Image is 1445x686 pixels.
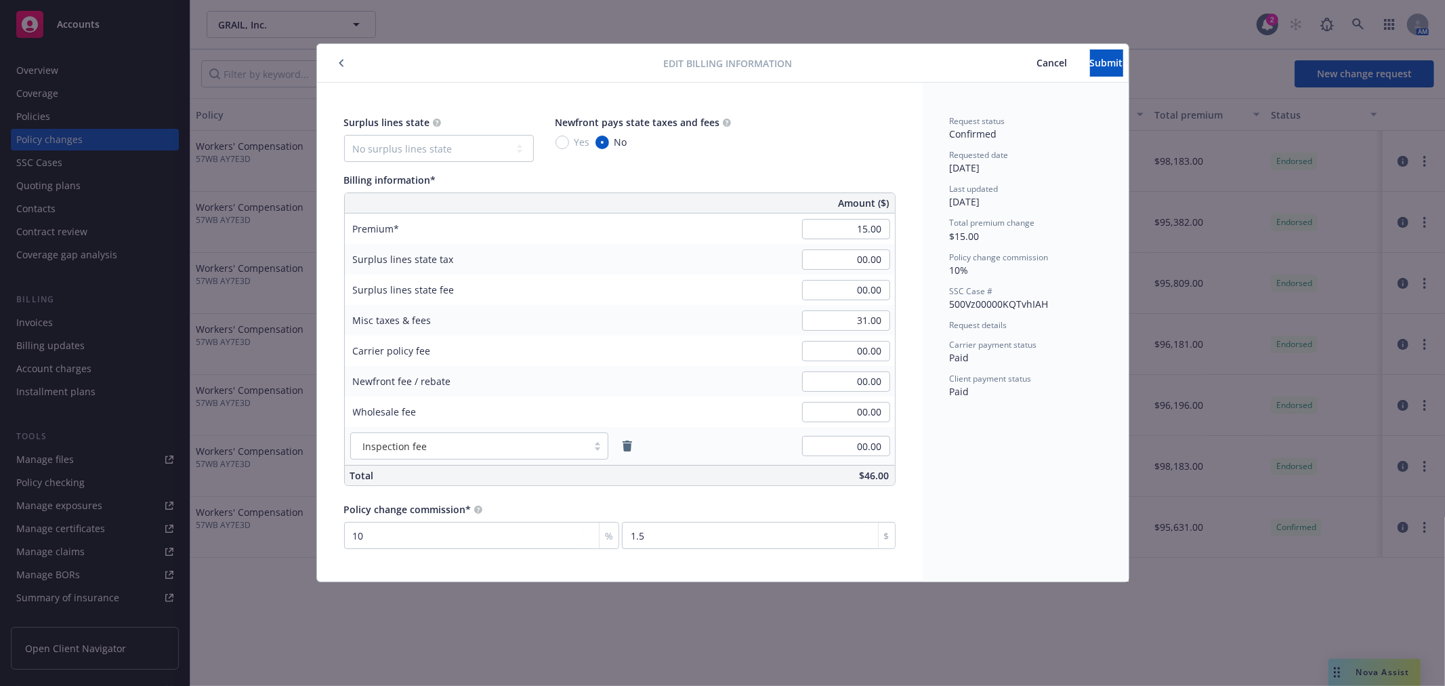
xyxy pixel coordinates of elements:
[353,222,400,235] span: Premium
[574,135,590,149] span: Yes
[344,116,430,129] span: Surplus lines state
[1015,49,1090,77] button: Cancel
[950,264,969,277] span: 10%
[353,283,455,296] span: Surplus lines state fee
[802,402,890,422] input: 0.00
[1090,49,1123,77] button: Submit
[802,310,890,331] input: 0.00
[353,253,454,266] span: Surplus lines state tax
[950,285,993,297] span: SSC Case #
[802,249,890,270] input: 0.00
[556,116,720,129] span: Newfront pays state taxes and fees
[802,219,890,239] input: 0.00
[1037,56,1068,69] span: Cancel
[950,385,969,398] span: Paid
[353,314,432,327] span: Misc taxes & fees
[363,439,427,453] span: Inspection fee
[950,127,997,140] span: Confirmed
[614,135,627,149] span: No
[950,373,1032,384] span: Client payment status
[950,339,1037,350] span: Carrier payment status
[802,371,890,392] input: 0.00
[802,341,890,361] input: 0.00
[839,196,889,210] span: Amount ($)
[595,136,609,149] input: No
[350,469,374,482] span: Total
[353,344,431,357] span: Carrier policy fee
[353,405,417,418] span: Wholesale fee
[556,136,569,149] input: Yes
[1090,56,1123,69] span: Submit
[950,230,980,243] span: $15.00
[344,174,436,186] span: Billing information*
[860,469,889,482] span: $46.00
[950,195,980,208] span: [DATE]
[950,351,969,364] span: Paid
[950,298,1049,310] span: 500Vz00000KQTvhIAH
[802,280,890,300] input: 0.00
[950,115,1005,127] span: Request status
[950,149,1009,161] span: Requested date
[950,161,980,174] span: [DATE]
[344,503,472,516] span: Policy change commission*
[358,439,581,453] span: Inspection fee
[950,217,1035,228] span: Total premium change
[884,529,889,543] span: $
[950,251,1049,263] span: Policy change commission
[605,529,613,543] span: %
[802,436,890,456] input: 0.00
[950,319,1007,331] span: Request details
[950,183,999,195] span: Last updated
[619,438,635,454] a: remove
[664,56,793,70] span: Edit billing information
[353,375,451,388] span: Newfront fee / rebate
